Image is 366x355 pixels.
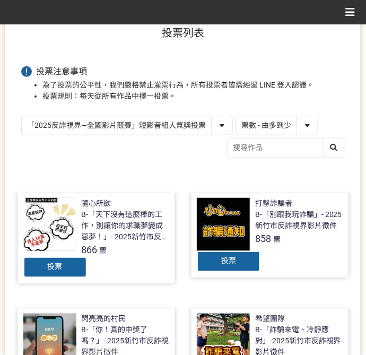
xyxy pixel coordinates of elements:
input: 搜尋作品 [228,138,344,157]
span: 858 [255,233,271,244]
div: 希望團隊 [255,314,285,325]
span: 票 [100,246,107,255]
h1: 投票列表 [21,27,345,39]
div: B-「天下沒有這麼棒的工作，別讓你的求職夢變成惡夢！」- 2025新竹市反詐視界影片徵件 [82,209,170,243]
span: 866 [82,244,98,255]
div: 閃亮亮的村民 [82,314,126,325]
li: 投票規則：每天從所有作品中擇一投票。 [42,91,345,102]
li: 為了投票的公平性，我們嚴格禁止灌票行為，所有投票者皆需經過 LINE 登入認證。 [42,80,345,91]
span: 投票 [221,257,236,265]
a: 隨心所欲B-「天下沒有這麼棒的工作，別讓你的求職夢變成惡夢！」- 2025新竹市反詐視界影片徵件866票投票 [18,192,176,284]
span: 票 [273,235,281,244]
span: 投票 [48,263,63,271]
div: B-「別跟我玩詐騙」- 2025新竹市反詐視界影片徵件 [255,209,343,231]
a: 打擊詐騙者B-「別跟我玩詐騙」- 2025新竹市反詐視界影片徵件858票投票 [191,192,349,278]
div: 隨心所欲 [82,198,111,209]
span: 投票注意事項 [36,66,87,76]
div: 打擊詐騙者 [255,198,292,209]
